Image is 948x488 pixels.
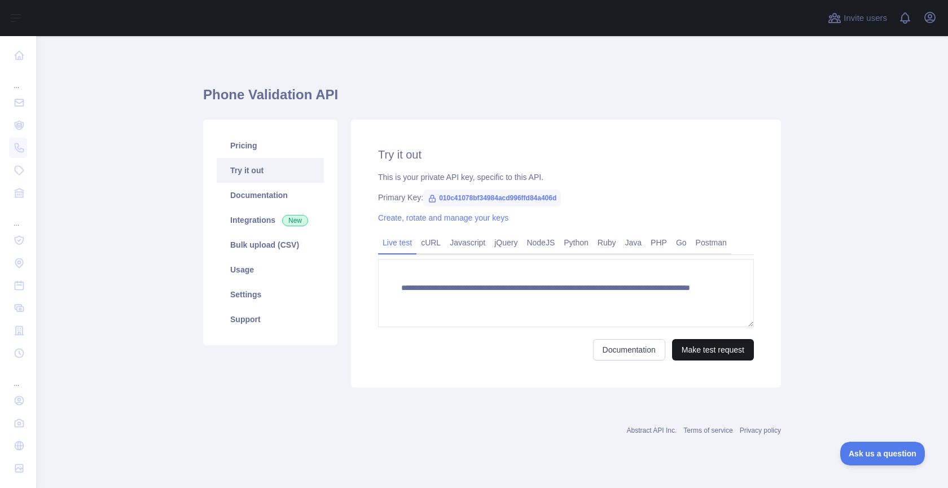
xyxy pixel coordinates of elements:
a: Try it out [217,158,324,183]
a: Java [621,234,647,252]
h2: Try it out [378,147,754,162]
button: Make test request [672,339,754,360]
button: Invite users [826,9,889,27]
a: NodeJS [522,234,559,252]
a: Support [217,307,324,332]
a: Settings [217,282,324,307]
a: Javascript [445,234,490,252]
span: Invite users [844,12,887,25]
a: jQuery [490,234,522,252]
a: Go [671,234,691,252]
a: cURL [416,234,445,252]
div: ... [9,68,27,90]
a: Abstract API Inc. [627,427,677,434]
a: Terms of service [683,427,732,434]
iframe: Toggle Customer Support [840,442,925,465]
a: Documentation [593,339,665,360]
a: Python [559,234,593,252]
a: Bulk upload (CSV) [217,232,324,257]
a: Usage [217,257,324,282]
a: Pricing [217,133,324,158]
a: PHP [646,234,671,252]
a: Postman [691,234,731,252]
div: ... [9,366,27,388]
a: Documentation [217,183,324,208]
div: This is your private API key, specific to this API. [378,172,754,183]
a: Privacy policy [740,427,781,434]
div: Primary Key: [378,192,754,203]
a: Create, rotate and manage your keys [378,213,508,222]
h1: Phone Validation API [203,86,781,113]
span: 010c41078bf34984acd996ffd84a406d [423,190,561,206]
a: Ruby [593,234,621,252]
a: Integrations New [217,208,324,232]
a: Live test [378,234,416,252]
div: ... [9,205,27,228]
span: New [282,215,308,226]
